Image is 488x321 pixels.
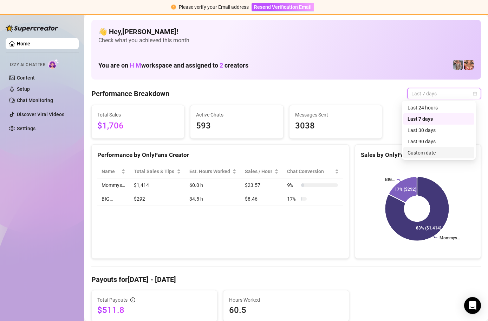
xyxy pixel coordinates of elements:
[408,115,470,123] div: Last 7 days
[130,297,135,302] span: info-circle
[171,5,176,10] span: exclamation-circle
[245,168,273,175] span: Sales / Hour
[10,62,45,68] span: Izzy AI Chatter
[130,192,185,206] td: $292
[17,126,35,131] a: Settings
[241,165,283,178] th: Sales / Hour
[229,304,343,316] span: 60.5
[17,97,53,103] a: Chat Monitoring
[196,119,277,133] span: 593
[403,136,474,147] div: Last 90 days
[287,181,298,189] span: 9 %
[17,75,35,81] a: Content
[189,168,231,175] div: Est. Hours Worked
[220,62,223,69] span: 2
[97,111,178,119] span: Total Sales
[361,150,475,160] div: Sales by OnlyFans Creator
[98,27,474,37] h4: 👋 Hey, [PERSON_NAME] !
[453,60,463,70] img: pennylondonvip
[473,92,477,96] span: calendar
[130,178,185,192] td: $1,414
[97,150,343,160] div: Performance by OnlyFans Creator
[408,126,470,134] div: Last 30 days
[295,111,376,119] span: Messages Sent
[283,165,343,178] th: Chat Conversion
[196,111,277,119] span: Active Chats
[91,275,481,284] h4: Payouts for [DATE] - [DATE]
[408,149,470,157] div: Custom date
[179,3,249,11] div: Please verify your Email address
[403,125,474,136] div: Last 30 days
[130,62,141,69] span: H M
[229,296,343,304] span: Hours Worked
[17,86,30,92] a: Setup
[97,304,212,316] span: $511.8
[185,178,241,192] td: 60.0 h
[295,119,376,133] span: 3038
[403,102,474,113] div: Last 24 hours
[241,178,283,192] td: $23.57
[17,41,30,46] a: Home
[17,112,64,117] a: Discover Viral Videos
[97,119,178,133] span: $1,706
[185,192,241,206] td: 34.5 h
[48,59,59,69] img: AI Chatter
[385,177,395,182] text: BIG…
[6,25,58,32] img: logo-BBDzfeDw.svg
[411,88,477,99] span: Last 7 days
[408,138,470,145] div: Last 90 days
[464,60,474,70] img: pennylondon
[97,296,128,304] span: Total Payouts
[408,104,470,112] div: Last 24 hours
[130,165,185,178] th: Total Sales & Tips
[287,195,298,203] span: 17 %
[97,178,130,192] td: Mommys…
[98,62,248,69] h1: You are on workspace and assigned to creators
[254,4,312,10] span: Resend Verification Email
[97,165,130,178] th: Name
[464,297,481,314] div: Open Intercom Messenger
[287,168,333,175] span: Chat Conversion
[403,147,474,158] div: Custom date
[91,89,169,99] h4: Performance Breakdown
[252,3,314,11] button: Resend Verification Email
[97,192,130,206] td: BIG…
[403,113,474,125] div: Last 7 days
[98,37,474,44] span: Check what you achieved this month
[102,168,120,175] span: Name
[440,235,460,240] text: Mommys…
[241,192,283,206] td: $8.46
[134,168,175,175] span: Total Sales & Tips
